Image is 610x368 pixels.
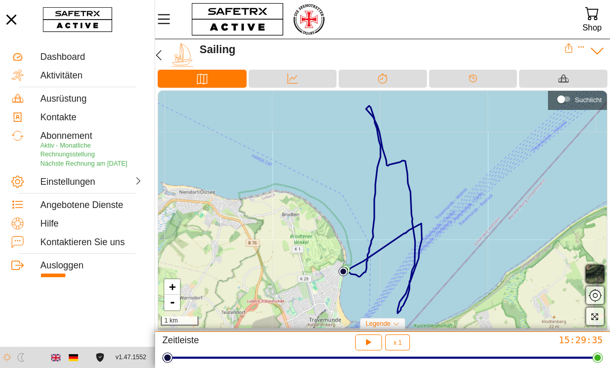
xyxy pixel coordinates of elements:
img: PathEnd.svg [341,265,350,275]
img: Activities.svg [11,69,24,82]
div: Ausrüstung [519,70,607,88]
div: Shop [583,21,602,35]
div: Daten [249,70,337,88]
div: Kontaktieren Sie uns [40,237,143,248]
div: Angebotene Dienste [40,200,143,211]
div: Kontakte [40,112,143,123]
a: Zoom in [164,279,180,295]
button: v1.47.1552 [110,349,152,366]
img: RescueLogo.png [292,3,325,36]
div: Timeline [429,70,517,88]
div: Suchlicht [575,96,602,104]
div: Suchlicht [553,91,602,107]
div: Karte [158,70,247,88]
img: Equipment.svg [11,92,24,105]
div: Einstellungen [40,177,90,187]
a: Zoom out [164,295,180,310]
div: 15:29:35 [457,334,603,346]
div: Hilfe [40,218,143,229]
a: Lizenzvereinbarung [93,353,107,362]
img: SAILING.svg [171,43,194,67]
div: Ausrüstung [40,93,143,104]
span: v1.47.1552 [116,352,146,363]
span: Aktiv - Monatliche Rechnungsstellung [40,142,95,158]
img: Help.svg [11,217,24,230]
button: Expand [577,43,585,51]
div: 1 km [161,316,199,326]
div: Ausloggen [40,260,143,271]
img: Subscription.svg [11,130,24,142]
img: ContactUs.svg [11,236,24,248]
div: Abonnement [40,131,143,141]
div: Zeitleiste [162,334,308,350]
img: ModeDark.svg [17,353,25,362]
button: English [47,349,65,366]
div: Aktivitäten [40,70,143,81]
img: PathStart.svg [339,267,348,276]
div: Trennung [339,70,427,88]
img: ModeLight.svg [3,353,11,362]
img: en.svg [51,353,60,362]
button: MenÜ [155,8,181,30]
div: Dashboard [40,52,143,62]
button: x 1 [385,334,410,350]
span: x 1 [393,340,402,346]
span: Nächste Rechnung am [DATE] [40,160,127,167]
div: Sailing [200,43,564,56]
span: Legende [365,320,390,327]
img: de.svg [69,353,78,362]
button: Zurücü [150,43,167,67]
img: Equipment_Black.svg [558,73,569,84]
button: German [65,349,82,366]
